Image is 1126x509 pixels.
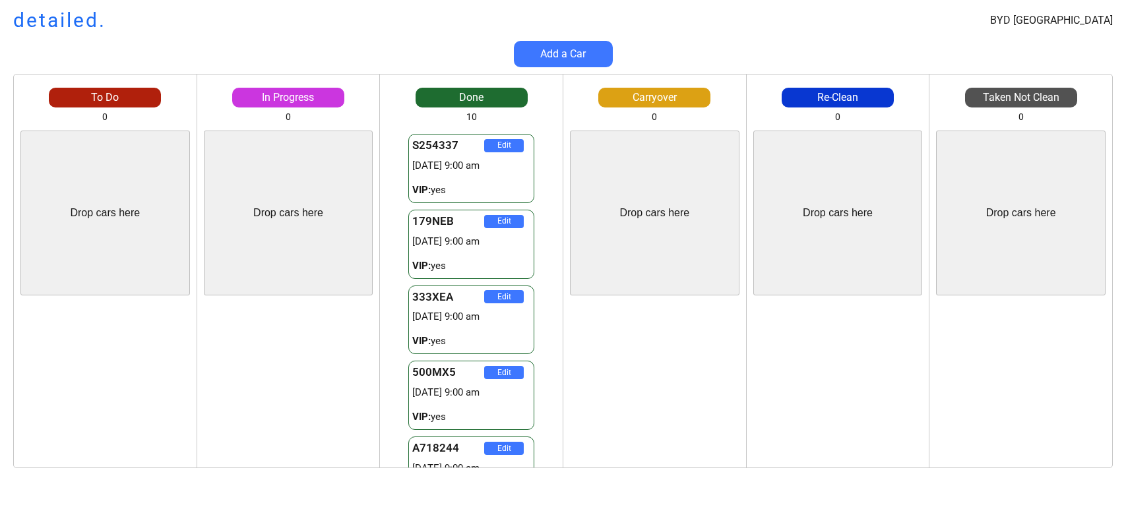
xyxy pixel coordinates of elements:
div: To Do [49,90,161,105]
div: [DATE] 9:00 am [412,159,530,173]
div: 0 [1018,111,1024,124]
strong: VIP: [412,411,431,423]
div: Drop cars here [70,206,140,220]
button: Edit [484,290,524,303]
div: 0 [652,111,657,124]
div: [DATE] 9:00 am [412,310,530,324]
div: Drop cars here [253,206,323,220]
div: yes [412,183,530,197]
div: Taken Not Clean [965,90,1077,105]
div: 10 [466,111,477,124]
button: Edit [484,215,524,228]
div: [DATE] 9:00 am [412,462,530,475]
button: Edit [484,139,524,152]
div: yes [412,259,530,273]
div: Done [416,90,528,105]
div: BYD [GEOGRAPHIC_DATA] [990,13,1113,28]
h1: detailed. [13,7,106,34]
div: 0 [835,111,840,124]
div: [DATE] 9:00 am [412,386,530,400]
button: Edit [484,366,524,379]
button: Add a Car [514,41,613,67]
div: A718244 [412,440,484,456]
div: 179NEB [412,214,484,229]
button: Edit [484,442,524,455]
div: 0 [102,111,108,124]
div: [DATE] 9:00 am [412,235,530,249]
div: In Progress [232,90,344,105]
div: Drop cars here [803,206,873,220]
strong: VIP: [412,184,431,196]
div: Drop cars here [986,206,1056,220]
div: Re-Clean [782,90,894,105]
div: yes [412,334,530,348]
div: 333XEA [412,289,484,305]
strong: VIP: [412,260,431,272]
div: 0 [286,111,291,124]
div: 500MX5 [412,365,484,380]
div: S254337 [412,138,484,154]
div: Carryover [598,90,710,105]
div: Drop cars here [619,206,689,220]
div: yes [412,410,530,424]
strong: VIP: [412,335,431,347]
